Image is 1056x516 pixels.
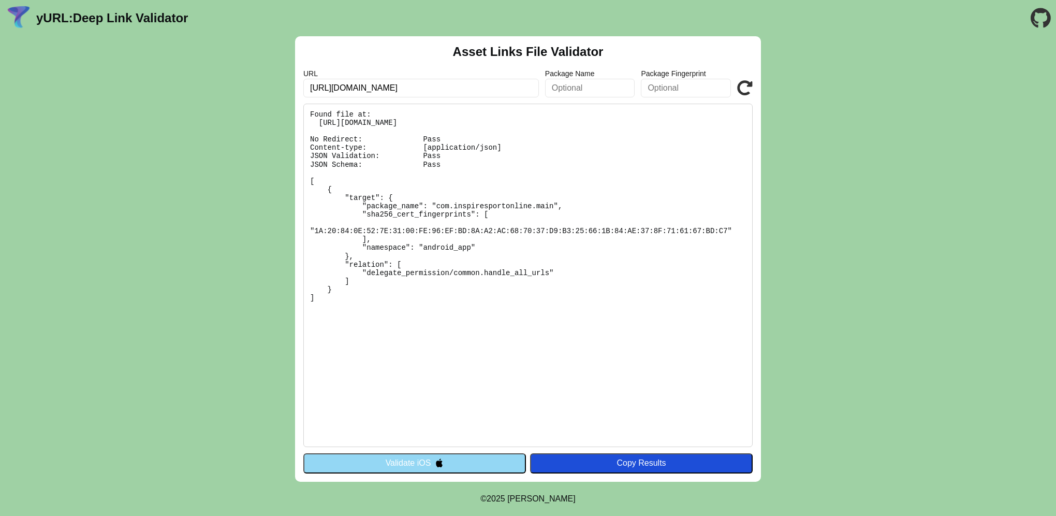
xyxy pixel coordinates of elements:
[545,69,635,78] label: Package Name
[303,69,539,78] label: URL
[453,45,604,59] h2: Asset Links File Validator
[641,79,731,97] input: Optional
[535,458,747,468] div: Copy Results
[480,482,575,516] footer: ©
[507,494,576,503] a: Michael Ibragimchayev's Personal Site
[303,104,753,447] pre: Found file at: [URL][DOMAIN_NAME] No Redirect: Pass Content-type: [application/json] JSON Validat...
[5,5,32,32] img: yURL Logo
[303,453,526,473] button: Validate iOS
[435,458,444,467] img: appleIcon.svg
[487,494,505,503] span: 2025
[303,79,539,97] input: Required
[530,453,753,473] button: Copy Results
[36,11,188,25] a: yURL:Deep Link Validator
[545,79,635,97] input: Optional
[641,69,731,78] label: Package Fingerprint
